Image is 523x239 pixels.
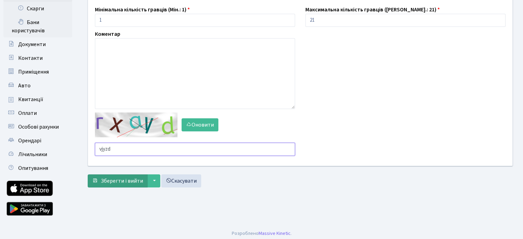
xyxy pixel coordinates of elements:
a: Скасувати [161,174,201,187]
span: Лічильники [18,151,47,158]
input: Введіть текст із зображення [95,143,295,156]
img: default [95,112,177,137]
label: Максимальна кількість гравців ([PERSON_NAME].: 21) [305,6,440,14]
a: Оплати [3,106,72,120]
a: Орендарі [3,134,72,148]
a: Опитування [3,161,72,175]
a: Лічильники [3,148,72,161]
a: Документи [3,37,72,51]
a: Скарги [3,2,72,15]
label: Коментар [95,30,120,38]
span: Оплати [18,109,37,117]
span: Документи [18,41,46,48]
a: Контакти [3,51,72,65]
span: Авто [18,82,31,89]
a: Massive Kinetic [259,230,291,237]
a: Приміщення [3,65,72,79]
div: Розроблено . [232,230,292,237]
a: Авто [3,79,72,93]
span: Опитування [18,164,48,172]
button: Зберегти і вийти [88,174,148,187]
button: Оновити [182,118,218,131]
a: Бани користувачів [3,15,72,37]
span: Орендарі [18,137,41,144]
span: Особові рахунки [18,123,59,131]
span: Приміщення [18,68,49,76]
a: Квитанції [3,93,72,106]
label: Мінімальна кількість гравців (Мін.: 1) [95,6,190,14]
span: Зберегти і вийти [101,177,143,185]
span: Контакти [18,54,43,62]
a: Особові рахунки [3,120,72,134]
span: Квитанції [18,96,43,103]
